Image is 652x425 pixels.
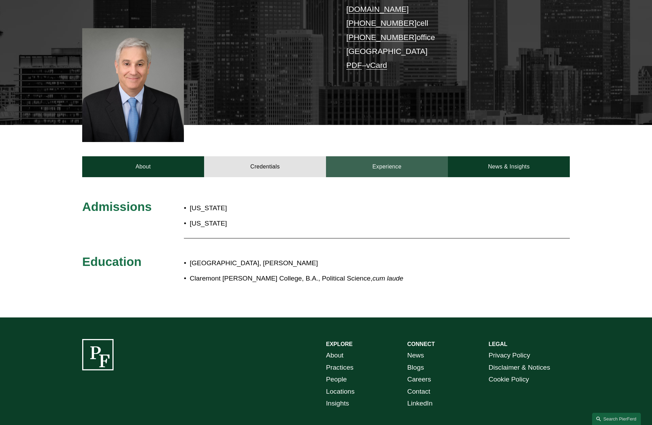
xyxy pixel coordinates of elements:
[82,200,152,213] span: Admissions
[82,255,141,268] span: Education
[448,156,570,177] a: News & Insights
[346,61,362,70] a: PDF
[489,373,529,386] a: Cookie Policy
[326,398,349,410] a: Insights
[204,156,326,177] a: Credentials
[326,373,347,386] a: People
[190,218,367,230] p: [US_STATE]
[190,257,509,269] p: [GEOGRAPHIC_DATA], [PERSON_NAME]
[326,349,343,362] a: About
[190,273,509,285] p: Claremont [PERSON_NAME] College, B.A., Political Science,
[190,202,367,214] p: [US_STATE]
[346,33,417,42] a: [PHONE_NUMBER]
[326,362,354,374] a: Practices
[407,398,433,410] a: LinkedIn
[407,373,431,386] a: Careers
[366,61,387,70] a: vCard
[407,386,430,398] a: Contact
[82,156,204,177] a: About
[326,341,352,347] strong: EXPLORE
[407,349,424,362] a: News
[489,341,507,347] strong: LEGAL
[592,413,641,425] a: Search this site
[326,386,355,398] a: Locations
[407,341,435,347] strong: CONNECT
[489,349,530,362] a: Privacy Policy
[489,362,550,374] a: Disclaimer & Notices
[372,275,403,282] em: cum laude
[326,156,448,177] a: Experience
[346,19,417,27] a: [PHONE_NUMBER]
[407,362,424,374] a: Blogs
